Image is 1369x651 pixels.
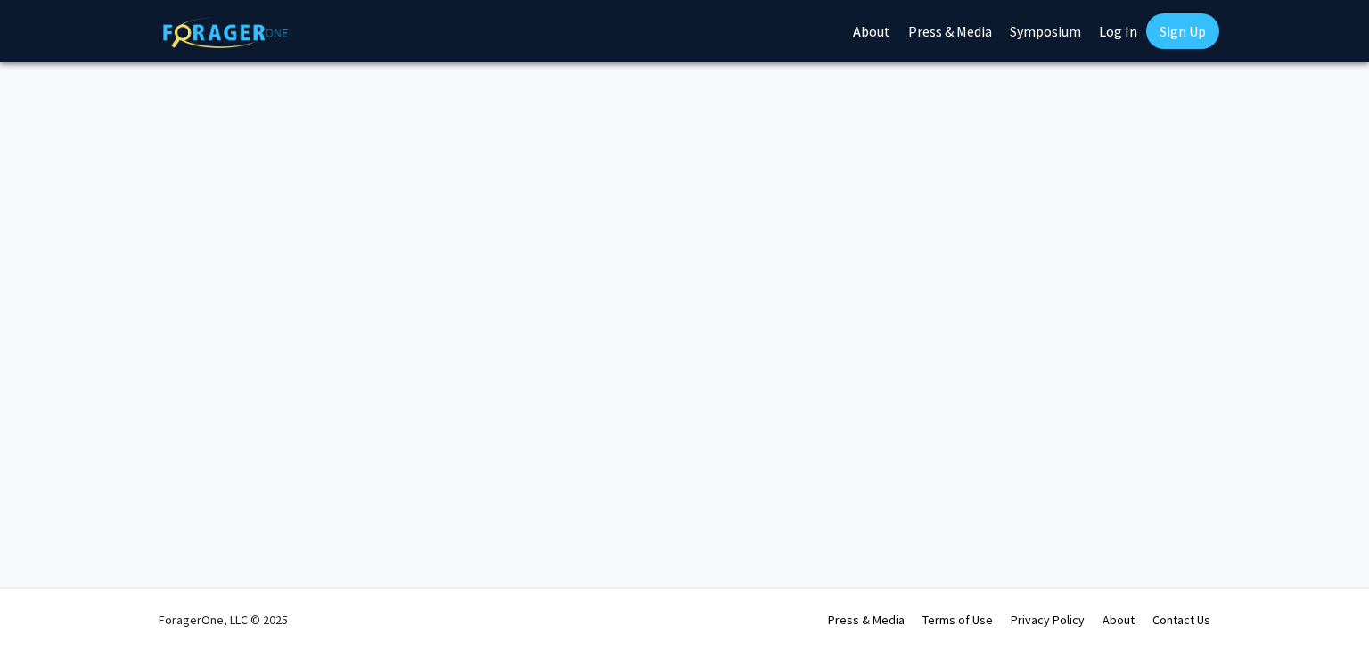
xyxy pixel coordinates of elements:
[1011,612,1085,628] a: Privacy Policy
[159,589,288,651] div: ForagerOne, LLC © 2025
[1146,13,1219,49] a: Sign Up
[828,612,905,628] a: Press & Media
[1103,612,1135,628] a: About
[922,612,993,628] a: Terms of Use
[1152,612,1210,628] a: Contact Us
[163,17,288,48] img: ForagerOne Logo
